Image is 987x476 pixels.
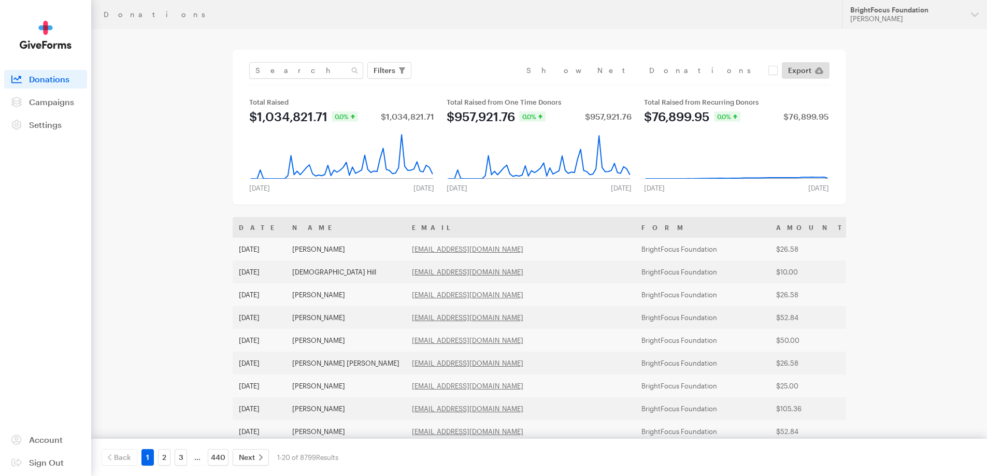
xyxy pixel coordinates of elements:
th: Name [286,217,406,238]
td: BrightFocus Foundation [635,352,770,374]
td: [PERSON_NAME] [286,238,406,261]
span: Account [29,435,63,444]
td: BrightFocus Foundation [635,306,770,329]
div: [DATE] [638,184,671,192]
th: Form [635,217,770,238]
span: Results [316,453,338,461]
a: [EMAIL_ADDRESS][DOMAIN_NAME] [412,427,523,436]
a: [EMAIL_ADDRESS][DOMAIN_NAME] [412,405,523,413]
div: 0.0% [332,111,358,122]
a: Next [233,449,269,466]
td: [DATE] [233,374,286,397]
a: 3 [175,449,187,466]
div: Total Raised [249,98,434,106]
td: $52.84 [770,306,854,329]
span: Sign Out [29,457,64,467]
a: Campaigns [4,93,87,111]
div: [DATE] [605,184,638,192]
td: BrightFocus Foundation [635,329,770,352]
input: Search Name & Email [249,62,363,79]
div: $957,921.76 [447,110,515,123]
td: [DATE] [233,352,286,374]
a: Account [4,430,87,449]
div: [DATE] [802,184,835,192]
th: Amount [770,217,854,238]
td: $52.84 [770,420,854,443]
td: BrightFocus Foundation [635,283,770,306]
div: 0.0% [519,111,546,122]
td: [DATE] [233,238,286,261]
td: BrightFocus Foundation [635,261,770,283]
td: [PERSON_NAME] [286,329,406,352]
span: Export [788,64,811,77]
a: [EMAIL_ADDRESS][DOMAIN_NAME] [412,382,523,390]
td: [PERSON_NAME] [PERSON_NAME] [286,352,406,374]
img: GiveForms [20,21,71,49]
td: [DATE] [233,261,286,283]
span: Donations [29,74,69,84]
td: [DEMOGRAPHIC_DATA] Hill [286,261,406,283]
td: $25.00 [770,374,854,397]
td: $26.58 [770,238,854,261]
span: Settings [29,120,62,129]
a: Sign Out [4,453,87,472]
td: $10.00 [770,261,854,283]
div: [PERSON_NAME] [850,15,963,23]
button: Filters [367,62,411,79]
a: Donations [4,70,87,89]
a: [EMAIL_ADDRESS][DOMAIN_NAME] [412,336,523,344]
a: [EMAIL_ADDRESS][DOMAIN_NAME] [412,313,523,322]
div: 1-20 of 8799 [277,449,338,466]
a: [EMAIL_ADDRESS][DOMAIN_NAME] [412,359,523,367]
td: BrightFocus Foundation [635,420,770,443]
td: [PERSON_NAME] [286,306,406,329]
div: $76,899.95 [783,112,829,121]
td: [DATE] [233,420,286,443]
span: Next [239,451,255,464]
div: Total Raised from Recurring Donors [644,98,829,106]
td: [DATE] [233,283,286,306]
td: [DATE] [233,329,286,352]
a: [EMAIL_ADDRESS][DOMAIN_NAME] [412,291,523,299]
td: $50.00 [770,329,854,352]
td: $26.58 [770,352,854,374]
td: [PERSON_NAME] [286,283,406,306]
div: Total Raised from One Time Donors [447,98,632,106]
td: $105.36 [770,397,854,420]
a: [EMAIL_ADDRESS][DOMAIN_NAME] [412,245,523,253]
td: [DATE] [233,306,286,329]
td: $26.58 [770,283,854,306]
a: Export [782,62,829,79]
div: $1,034,821.71 [249,110,327,123]
div: $1,034,821.71 [381,112,434,121]
td: [DATE] [233,397,286,420]
a: [EMAIL_ADDRESS][DOMAIN_NAME] [412,268,523,276]
td: [PERSON_NAME] [286,397,406,420]
div: [DATE] [243,184,276,192]
th: Date [233,217,286,238]
div: [DATE] [407,184,440,192]
td: [PERSON_NAME] [286,420,406,443]
a: Settings [4,116,87,134]
div: $957,921.76 [585,112,632,121]
div: [DATE] [440,184,474,192]
td: [PERSON_NAME] [286,374,406,397]
span: Filters [374,64,395,77]
td: BrightFocus Foundation [635,374,770,397]
td: BrightFocus Foundation [635,238,770,261]
div: 0.0% [714,111,740,122]
div: BrightFocus Foundation [850,6,963,15]
a: 2 [158,449,170,466]
a: 440 [208,449,228,466]
span: Campaigns [29,97,74,107]
td: BrightFocus Foundation [635,397,770,420]
th: Email [406,217,635,238]
div: $76,899.95 [644,110,710,123]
